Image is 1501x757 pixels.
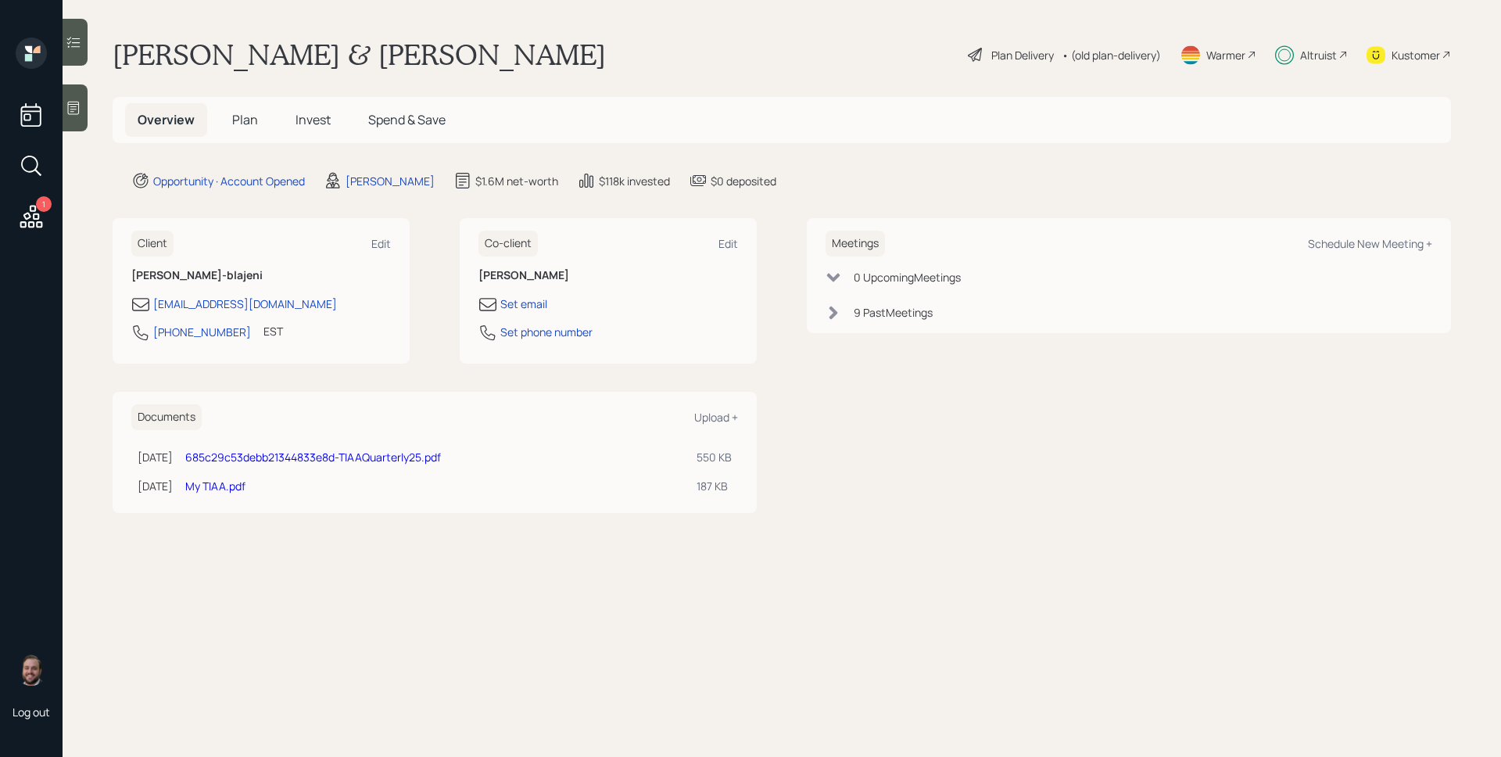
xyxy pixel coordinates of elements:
[1300,47,1337,63] div: Altruist
[131,404,202,430] h6: Documents
[991,47,1054,63] div: Plan Delivery
[138,478,173,494] div: [DATE]
[346,173,435,189] div: [PERSON_NAME]
[138,449,173,465] div: [DATE]
[1392,47,1440,63] div: Kustomer
[697,449,732,465] div: 550 KB
[826,231,885,257] h6: Meetings
[296,111,331,128] span: Invest
[131,231,174,257] h6: Client
[1062,47,1161,63] div: • (old plan-delivery)
[138,111,195,128] span: Overview
[153,296,337,312] div: [EMAIL_ADDRESS][DOMAIN_NAME]
[131,269,391,282] h6: [PERSON_NAME]-blajeni
[1206,47,1245,63] div: Warmer
[185,450,441,465] a: 685c29c53debb21344833e8d-TIAAQuarterly25.pdf
[368,111,446,128] span: Spend & Save
[153,173,305,189] div: Opportunity · Account Opened
[475,173,558,189] div: $1.6M net-worth
[185,479,245,493] a: My TIAA.pdf
[13,705,50,719] div: Log out
[153,324,251,340] div: [PHONE_NUMBER]
[478,231,538,257] h6: Co-client
[232,111,258,128] span: Plan
[599,173,670,189] div: $118k invested
[371,236,391,251] div: Edit
[500,296,547,312] div: Set email
[478,269,738,282] h6: [PERSON_NAME]
[711,173,776,189] div: $0 deposited
[113,38,606,72] h1: [PERSON_NAME] & [PERSON_NAME]
[1308,236,1432,251] div: Schedule New Meeting +
[36,196,52,212] div: 1
[16,655,47,686] img: james-distasi-headshot.png
[854,269,961,285] div: 0 Upcoming Meeting s
[500,324,593,340] div: Set phone number
[263,323,283,339] div: EST
[697,478,732,494] div: 187 KB
[854,304,933,321] div: 9 Past Meeting s
[694,410,738,425] div: Upload +
[718,236,738,251] div: Edit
